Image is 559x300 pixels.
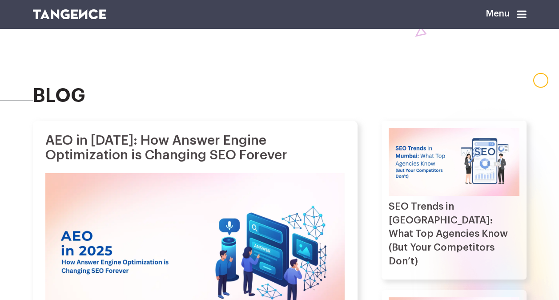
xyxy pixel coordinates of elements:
h1: AEO in [DATE]: How Answer Engine Optimization is Changing SEO Forever [45,133,345,162]
h2: blog [33,85,527,106]
img: SEO Trends in Mumbai: What Top Agencies Know (But Your Competitors Don’t) [389,128,519,196]
img: logo SVG [33,9,107,19]
a: SEO Trends in [GEOGRAPHIC_DATA]: What Top Agencies Know (But Your Competitors Don’t) [389,202,508,266]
